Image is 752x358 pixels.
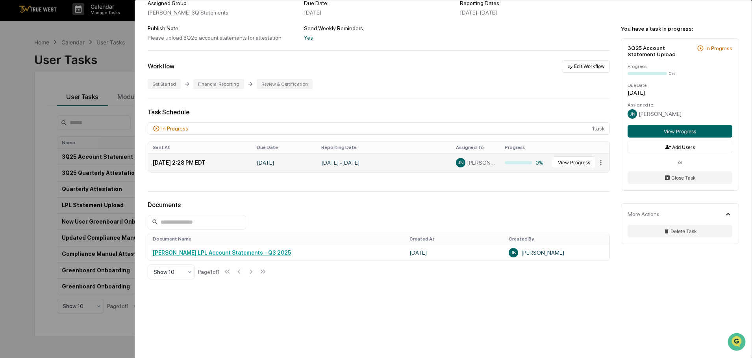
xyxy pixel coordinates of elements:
th: Created By [504,233,609,245]
span: Attestations [65,99,98,107]
img: 1746055101610-c473b297-6a78-478c-a979-82029cc54cd1 [8,60,22,74]
th: Created At [405,233,504,245]
div: Documents [148,201,610,209]
div: Send Weekly Reminders: [304,25,454,31]
td: [DATE] - [DATE] [317,153,451,172]
th: Assigned To [451,141,500,153]
button: Add Users [628,141,732,153]
div: 🖐️ [8,100,14,106]
span: Pylon [78,133,95,139]
span: Preclearance [16,99,51,107]
a: 🔎Data Lookup [5,111,53,125]
div: Review & Certification [257,79,313,89]
th: Document Name [148,233,405,245]
p: How can we help? [8,17,143,29]
div: 1 task [148,122,610,135]
div: Page 1 of 1 [198,269,220,275]
th: Reporting Date [317,141,451,153]
a: [PERSON_NAME] LPL Account Statements - Q3 2025 [153,250,291,256]
div: 0% [505,160,544,166]
div: Financial Reporting [193,79,244,89]
div: Workflow [148,62,174,70]
th: Due Date [252,141,317,153]
div: or [628,160,732,165]
div: [PERSON_NAME] 3Q Statements [148,9,298,16]
span: JN [510,250,517,255]
td: [DATE] 2:28 PM EDT [148,153,252,172]
div: 0% [669,71,675,76]
div: 3Q25 Account Statement Upload [628,45,694,57]
th: Progress [500,141,549,153]
div: Please upload 3Q25 account statements for attestation [148,35,298,41]
div: In Progress [706,45,732,51]
iframe: Open customer support [727,332,748,353]
div: Assigned to: [628,102,732,108]
th: Sent At [148,141,252,153]
div: 🗄️ [57,100,63,106]
div: Publish Note: [148,25,298,31]
div: 🔎 [8,115,14,121]
div: More Actions [628,211,659,217]
div: Due Date: [628,83,732,88]
button: Edit Workflow [562,60,610,73]
button: Close Task [628,171,732,184]
button: View Progress [553,156,595,169]
div: Start new chat [27,60,129,68]
span: [DATE] - [DATE] [460,9,497,16]
span: JN [629,111,635,117]
td: [DATE] [405,245,504,261]
div: [PERSON_NAME] [509,248,605,257]
div: [DATE] [304,9,454,16]
td: [DATE] [252,153,317,172]
div: In Progress [161,125,188,132]
span: JN [457,160,464,165]
a: 🗄️Attestations [54,96,101,110]
button: Start new chat [134,62,143,72]
span: [PERSON_NAME] [467,160,495,166]
div: [DATE] [628,90,732,96]
div: Task Schedule [148,108,610,116]
div: Get Started [148,79,181,89]
div: Progress [628,64,732,69]
span: [PERSON_NAME] [639,111,682,117]
a: Powered byPylon [56,133,95,139]
a: 🖐️Preclearance [5,96,54,110]
div: Yes [304,35,454,41]
button: View Progress [628,125,732,138]
div: You have a task in progress: [621,26,739,32]
span: Data Lookup [16,114,50,122]
div: We're available if you need us! [27,68,100,74]
button: Delete Task [628,225,732,237]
